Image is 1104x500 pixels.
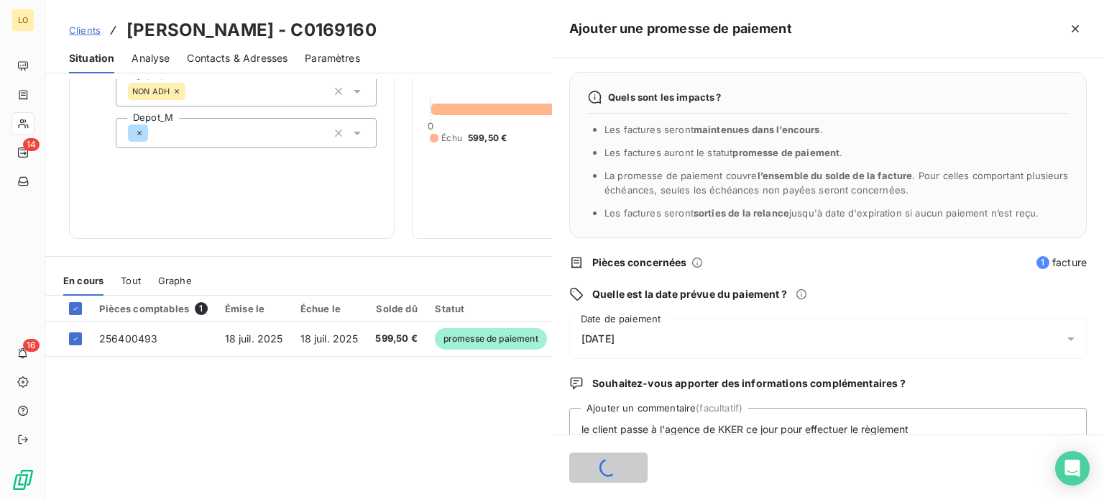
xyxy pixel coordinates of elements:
span: Les factures auront le statut . [604,147,843,158]
span: facture [1036,255,1087,270]
span: La promesse de paiement couvre . Pour celles comportant plusieurs échéances, seules les échéances... [604,170,1069,196]
span: Pièces concernées [592,255,687,270]
span: [DATE] [581,333,615,345]
span: Quelle est la date prévue du paiement ? [592,287,787,301]
div: Open Intercom Messenger [1055,451,1090,486]
textarea: le client passe à l'agence de KKER ce jour pour effectuer le règlement [569,408,1087,463]
span: sorties de la relance [694,207,789,219]
span: maintenues dans l’encours [694,124,820,135]
span: 1 [1036,256,1049,269]
span: l’ensemble du solde de la facture [758,170,913,181]
span: Les factures seront jusqu'à date d'expiration si aucun paiement n’est reçu. [604,207,1039,219]
span: Quels sont les impacts ? [608,91,722,103]
span: Les factures seront . [604,124,823,135]
button: Ajouter [569,453,648,483]
span: Souhaitez-vous apporter des informations complémentaires ? [592,376,906,391]
h5: Ajouter une promesse de paiement [569,19,792,39]
span: promesse de paiement [732,147,839,158]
